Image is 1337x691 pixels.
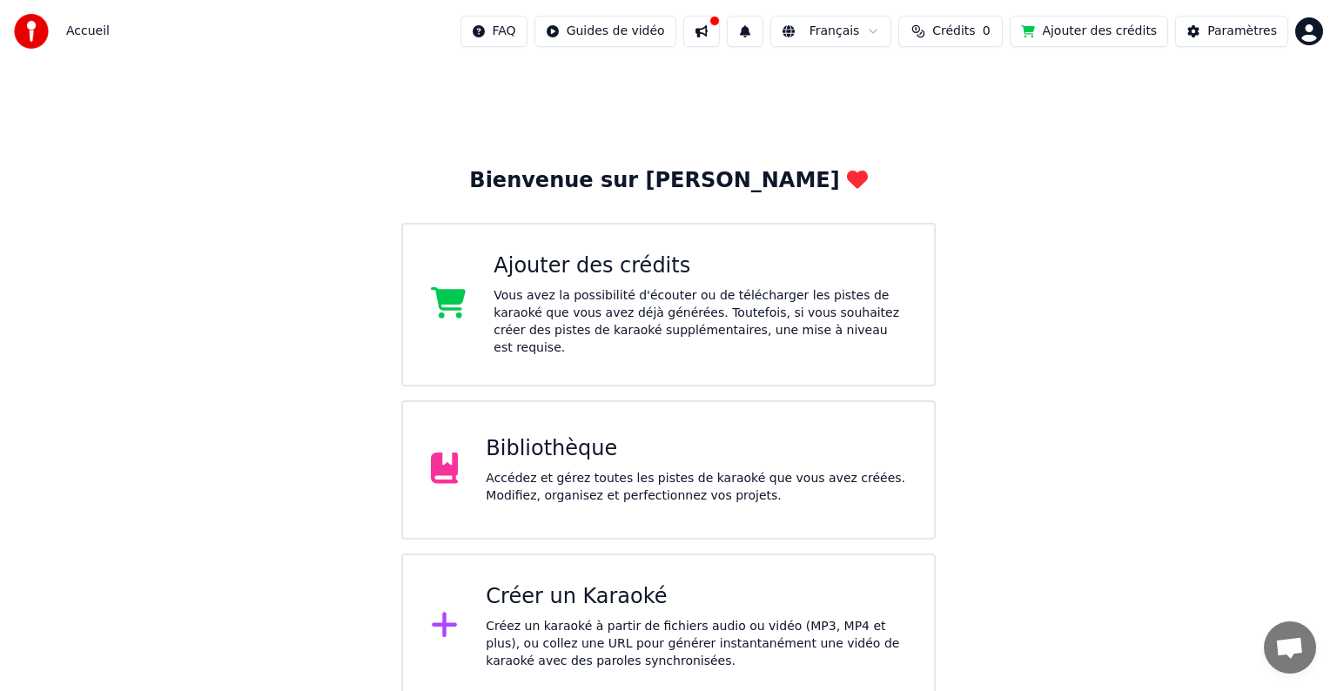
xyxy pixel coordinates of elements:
[494,252,906,280] div: Ajouter des crédits
[898,16,1003,47] button: Crédits0
[1010,16,1168,47] button: Ajouter des crédits
[66,23,110,40] span: Accueil
[486,618,906,670] div: Créez un karaoké à partir de fichiers audio ou vidéo (MP3, MP4 et plus), ou collez une URL pour g...
[1264,621,1316,674] a: Ouvrir le chat
[983,23,991,40] span: 0
[486,435,906,463] div: Bibliothèque
[1175,16,1288,47] button: Paramètres
[66,23,110,40] nav: breadcrumb
[932,23,975,40] span: Crédits
[469,167,867,195] div: Bienvenue sur [PERSON_NAME]
[14,14,49,49] img: youka
[460,16,527,47] button: FAQ
[486,583,906,611] div: Créer un Karaoké
[1207,23,1277,40] div: Paramètres
[486,470,906,505] div: Accédez et gérez toutes les pistes de karaoké que vous avez créées. Modifiez, organisez et perfec...
[494,287,906,357] div: Vous avez la possibilité d'écouter ou de télécharger les pistes de karaoké que vous avez déjà gén...
[534,16,676,47] button: Guides de vidéo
